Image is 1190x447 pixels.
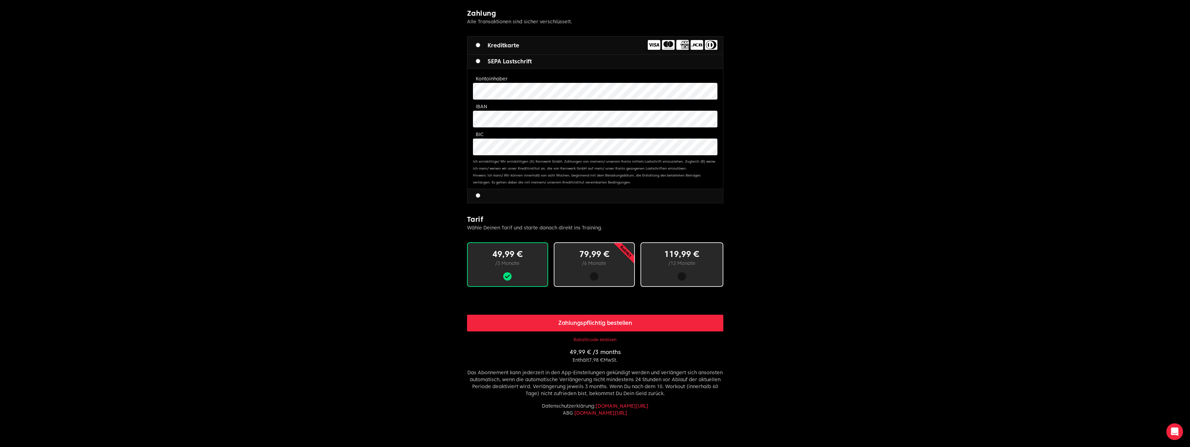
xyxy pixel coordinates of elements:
p: Wähle Deinen Tarif und starte danach direkt ins Training. [467,224,723,231]
p: / 12 Monate [652,260,711,267]
p: Alle Transaktionen sind sicher verschlüsselt. [467,18,723,25]
p: Ich ermächtige/ Wir ermächtigen (A) Kernwerk GmbH, Zahlungen von meinem/ unserem Konto mittels La... [473,158,717,186]
label: BIC [476,132,484,137]
a: [DOMAIN_NAME][URL] [596,403,648,409]
p: 49,99 € [479,249,536,260]
p: Das Abonnement kann jederzeit in den App-Einstellungen gekündigt werden und verlängert sich anson... [467,369,723,397]
a: [DOMAIN_NAME][URL] [574,410,627,416]
input: Kreditkarte [476,43,480,47]
h2: Tarif [467,214,723,224]
input: SEPA Lastschrift [476,59,480,63]
label: SEPA Lastschrift [476,57,532,66]
p: / 6 Monate [566,260,623,267]
div: Open Intercom Messenger [1166,423,1183,440]
p: 79,99 € [566,249,623,260]
h2: Zahlung [467,8,723,18]
p: Beliebt [596,221,656,281]
button: Rabattcode einlösen [574,337,616,343]
p: 49,99 € / 3 months [467,348,723,356]
p: Enthält 7,98 € MwSt. [467,356,723,363]
p: 119,99 € [652,249,711,260]
button: Zahlungspflichtig bestellen [467,315,723,331]
p: / 3 Monate [479,260,536,267]
label: Kontoinhaber [476,76,508,81]
p: Datenschutzerklärung : ABG [467,402,723,416]
label: IBAN [476,104,487,109]
label: Kreditkarte [476,41,519,50]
